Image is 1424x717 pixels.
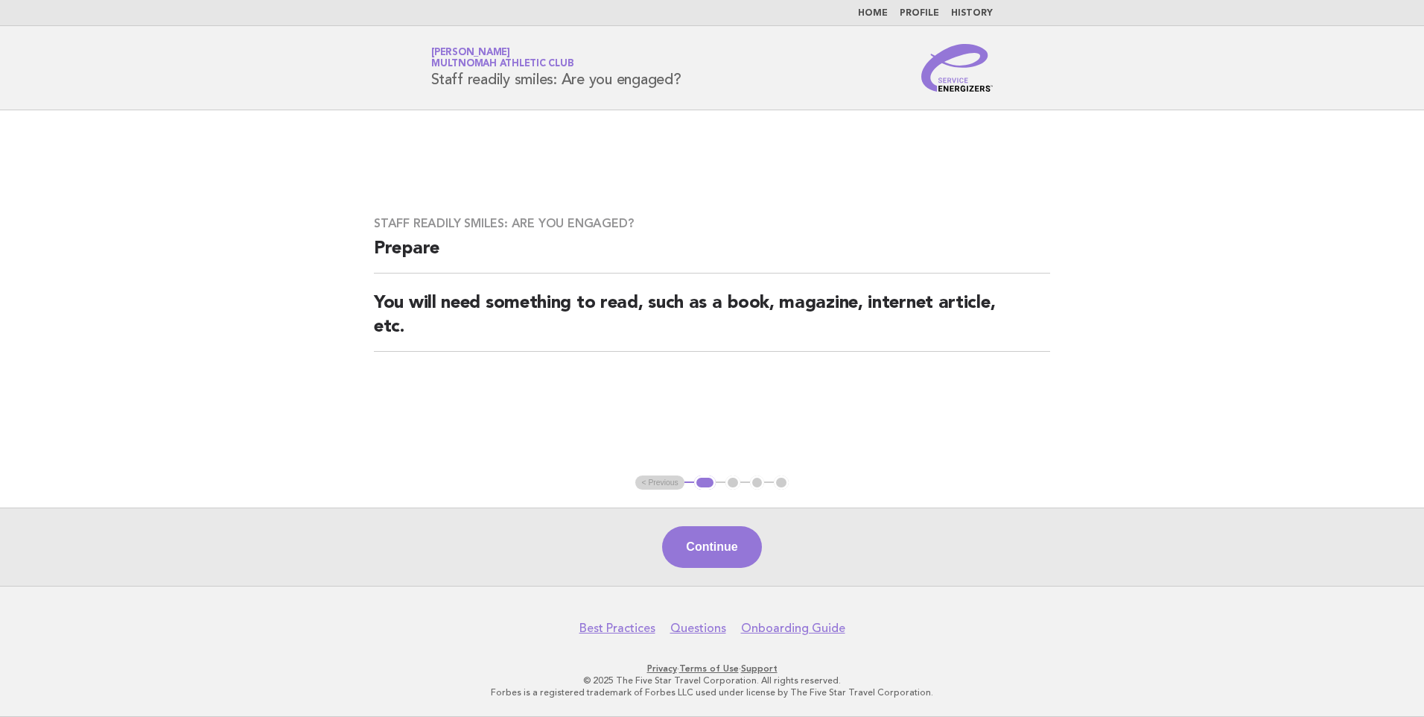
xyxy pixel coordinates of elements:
[374,216,1050,231] h3: Staff readily smiles: Are you engaged?
[647,663,677,674] a: Privacy
[579,621,655,636] a: Best Practices
[662,526,761,568] button: Continue
[374,291,1050,352] h2: You will need something to read, such as a book, magazine, internet article, etc.
[374,237,1050,274] h2: Prepare
[256,686,1168,698] p: Forbes is a registered trademark of Forbes LLC used under license by The Five Star Travel Corpora...
[431,48,681,87] h1: Staff readily smiles: Are you engaged?
[900,9,939,18] a: Profile
[741,663,778,674] a: Support
[858,9,888,18] a: Home
[694,476,716,490] button: 1
[679,663,739,674] a: Terms of Use
[256,663,1168,675] p: · ·
[431,60,573,69] span: Multnomah Athletic Club
[921,44,993,92] img: Service Energizers
[431,48,573,69] a: [PERSON_NAME]Multnomah Athletic Club
[741,621,845,636] a: Onboarding Guide
[670,621,726,636] a: Questions
[256,675,1168,686] p: © 2025 The Five Star Travel Corporation. All rights reserved.
[951,9,993,18] a: History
